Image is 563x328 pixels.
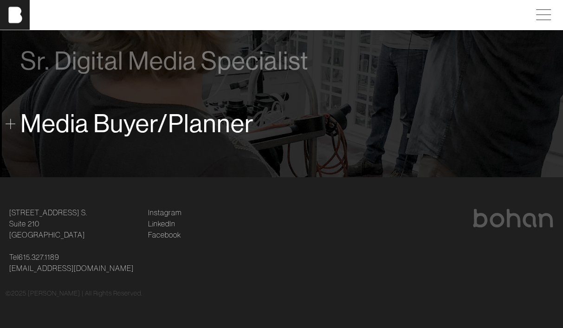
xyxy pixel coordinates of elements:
div: © 2025 [6,289,557,298]
img: bohan logo [472,209,554,227]
p: [PERSON_NAME] | All Rights Reserved. [28,289,142,298]
a: Facebook [148,229,181,240]
a: [STREET_ADDRESS] S.Suite 210[GEOGRAPHIC_DATA] [9,207,87,240]
a: [EMAIL_ADDRESS][DOMAIN_NAME] [9,263,134,274]
span: Sr. Digital Media Specialist [20,47,309,75]
a: LinkedIn [148,218,175,229]
p: Tel [9,251,137,274]
span: Media Buyer/Planner [20,109,254,138]
a: Instagram [148,207,181,218]
a: 615.327.1189 [19,251,59,263]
